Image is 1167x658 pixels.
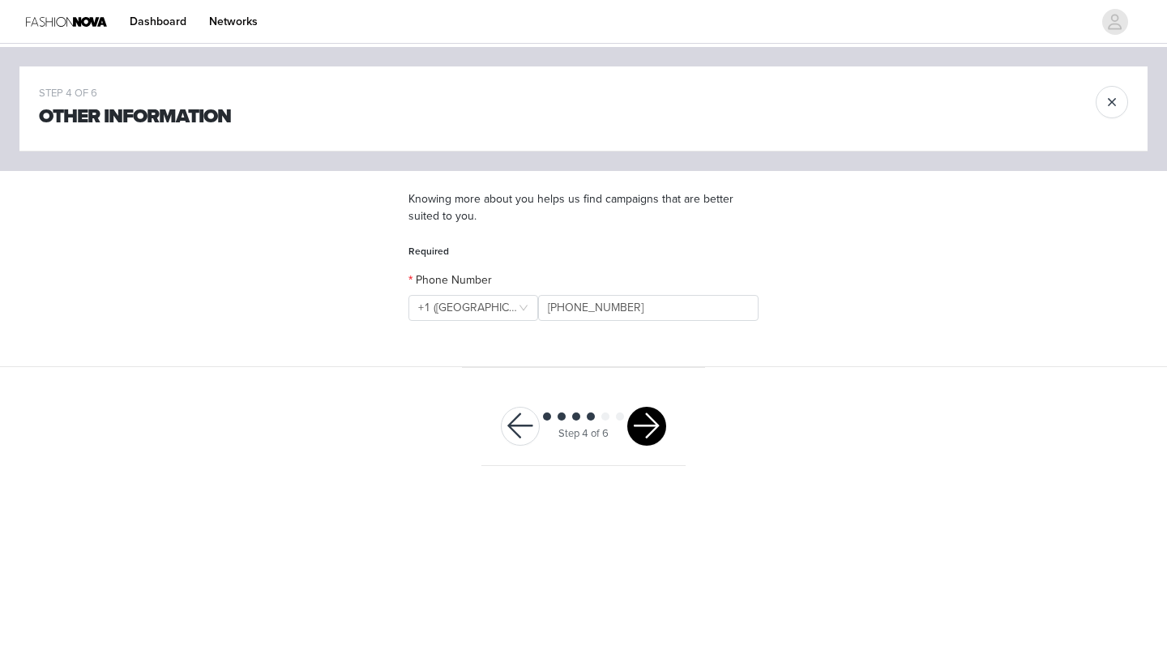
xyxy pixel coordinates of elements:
[558,426,609,442] div: Step 4 of 6
[519,303,528,314] i: icon: down
[408,190,759,224] p: Knowing more about you helps us find campaigns that are better suited to you.
[26,3,107,40] img: Fashion Nova Logo
[418,296,518,320] div: +1 (United States)
[199,3,267,40] a: Networks
[538,295,759,321] input: (000) 000-0000
[39,86,231,102] div: STEP 4 OF 6
[1107,9,1122,35] div: avatar
[408,244,759,258] h5: Required
[39,102,231,131] h1: Other Information
[120,3,196,40] a: Dashboard
[408,273,492,287] label: Phone Number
